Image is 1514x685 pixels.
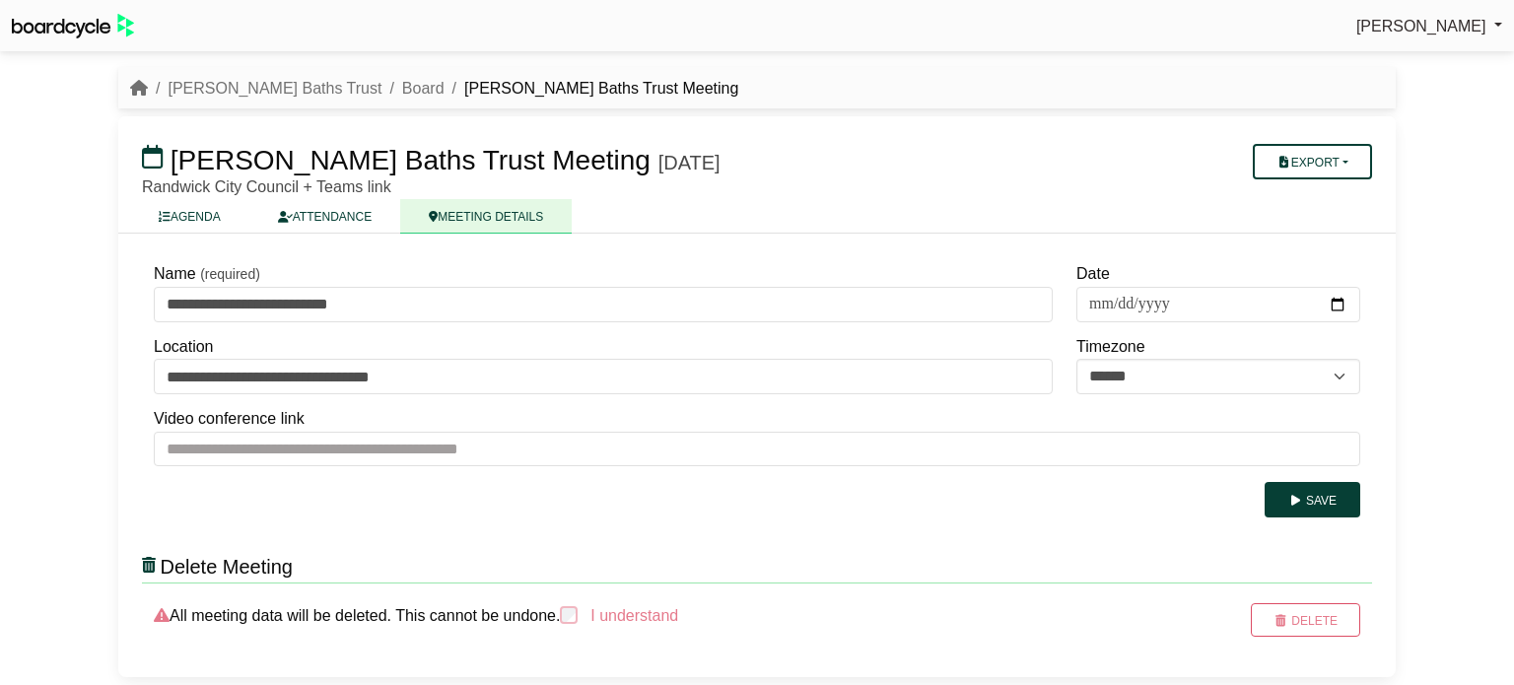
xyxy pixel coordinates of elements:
[1265,482,1360,517] button: Save
[154,261,196,287] label: Name
[658,151,721,174] div: [DATE]
[154,334,214,360] label: Location
[1356,14,1502,39] a: [PERSON_NAME]
[249,199,400,234] a: ATTENDANCE
[142,178,391,195] span: Randwick City Council + Teams link
[445,76,739,102] li: [PERSON_NAME] Baths Trust Meeting
[1356,18,1486,34] span: [PERSON_NAME]
[171,145,651,175] span: [PERSON_NAME] Baths Trust Meeting
[130,76,738,102] nav: breadcrumb
[1253,144,1372,179] button: Export
[402,80,445,97] a: Board
[160,556,293,578] span: Delete Meeting
[142,603,1167,637] div: All meeting data will be deleted. This cannot be undone.
[154,406,305,432] label: Video conference link
[1251,603,1360,637] button: Delete
[588,603,678,629] label: I understand
[168,80,381,97] a: [PERSON_NAME] Baths Trust
[200,266,260,282] small: (required)
[1076,261,1110,287] label: Date
[1076,334,1145,360] label: Timezone
[130,199,249,234] a: AGENDA
[400,199,572,234] a: MEETING DETAILS
[12,14,134,38] img: BoardcycleBlackGreen-aaafeed430059cb809a45853b8cf6d952af9d84e6e89e1f1685b34bfd5cb7d64.svg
